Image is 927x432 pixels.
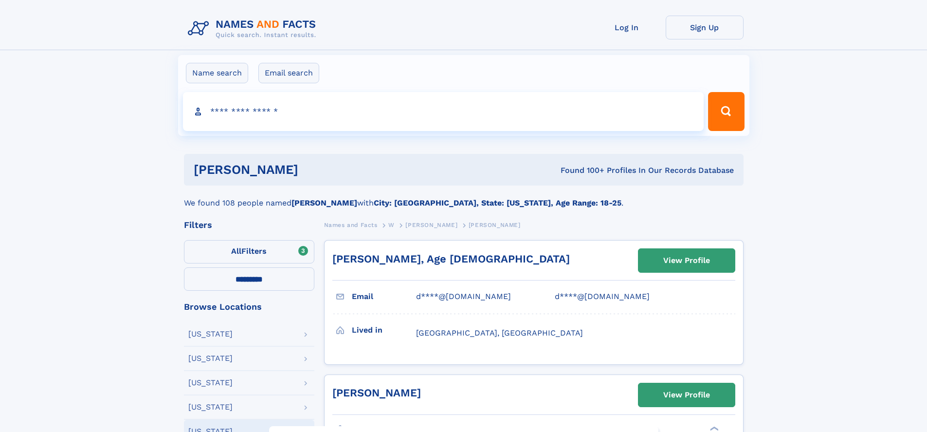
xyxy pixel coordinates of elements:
div: ❯ [708,425,719,432]
label: Name search [186,63,248,83]
label: Email search [258,63,319,83]
span: [PERSON_NAME] [469,222,521,228]
a: View Profile [638,383,735,407]
a: W [388,219,395,231]
div: [US_STATE] [188,403,233,411]
div: Browse Locations [184,302,314,311]
div: We found 108 people named with . [184,186,744,209]
h1: [PERSON_NAME] [194,164,430,176]
div: [US_STATE] [188,355,233,362]
div: View Profile [663,249,710,272]
div: Found 100+ Profiles In Our Records Database [429,165,734,176]
div: View Profile [663,384,710,406]
div: Filters [184,221,314,229]
a: Log In [588,16,666,39]
b: City: [GEOGRAPHIC_DATA], State: [US_STATE], Age Range: 18-25 [374,198,621,207]
a: [PERSON_NAME] [332,387,421,399]
img: Logo Names and Facts [184,16,324,42]
a: View Profile [638,249,735,272]
span: [PERSON_NAME] [405,222,457,228]
a: [PERSON_NAME] [405,219,457,231]
span: [GEOGRAPHIC_DATA], [GEOGRAPHIC_DATA] [416,328,583,338]
div: [US_STATE] [188,379,233,387]
a: Names and Facts [324,219,378,231]
h3: Email [352,288,416,305]
span: All [231,246,241,256]
a: [PERSON_NAME], Age [DEMOGRAPHIC_DATA] [332,253,570,265]
div: [US_STATE] [188,330,233,338]
button: Search Button [708,92,744,131]
h3: Lived in [352,322,416,338]
input: search input [183,92,704,131]
a: Sign Up [666,16,744,39]
label: Filters [184,240,314,263]
span: W [388,222,395,228]
b: [PERSON_NAME] [291,198,357,207]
